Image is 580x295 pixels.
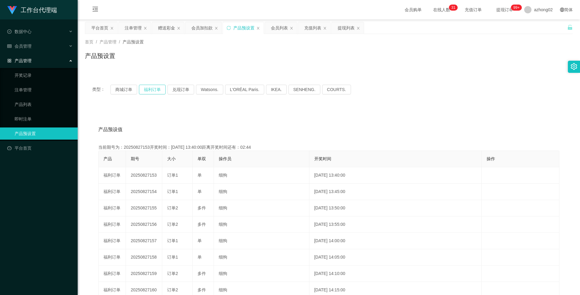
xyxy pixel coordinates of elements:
span: 订单2 [167,271,178,276]
td: [DATE] 13:55:00 [309,216,482,233]
div: 当前期号为：20250827153开奖时间：[DATE] 13:40:00距离开奖时间还有：02:44 [98,144,559,151]
span: 类型： [92,85,110,94]
i: 图标: close [177,26,180,30]
td: [DATE] 13:50:00 [309,200,482,216]
td: 20250827153 [126,167,162,184]
td: 福利订单 [99,233,126,249]
td: 细狗 [214,184,309,200]
p: 1 [453,5,455,11]
div: 赠送彩金 [158,22,175,34]
span: 开奖时间 [314,156,331,161]
span: 单 [197,255,202,259]
a: 开奖记录 [15,69,73,81]
span: 期号 [131,156,139,161]
td: [DATE] 14:00:00 [309,233,482,249]
div: 充值列表 [304,22,321,34]
td: 20250827157 [126,233,162,249]
button: 商城订单 [110,85,137,94]
span: 数据中心 [7,29,32,34]
a: 即时注单 [15,113,73,125]
i: 图标: menu-fold [85,0,106,20]
a: 产品列表 [15,98,73,110]
span: 在线人数 [430,8,453,12]
td: 福利订单 [99,184,126,200]
span: 操作 [487,156,495,161]
button: COURTS. [322,85,351,94]
div: 产品预设置 [233,22,255,34]
sup: 980 [511,5,522,11]
a: 工作台代理端 [7,7,57,12]
i: 图标: unlock [567,25,573,30]
td: [DATE] 14:10:00 [309,266,482,282]
span: 订单2 [167,222,178,227]
td: 20250827156 [126,216,162,233]
td: 细狗 [214,167,309,184]
span: / [96,39,97,44]
div: 提现列表 [338,22,355,34]
span: 单 [197,189,202,194]
td: 20250827155 [126,200,162,216]
h1: 产品预设置 [85,51,115,60]
td: 福利订单 [99,249,126,266]
button: SENHENG. [288,85,320,94]
i: 图标: close [143,26,147,30]
td: 细狗 [214,249,309,266]
span: 多件 [197,271,206,276]
span: 大小 [167,156,176,161]
span: 订单1 [167,173,178,178]
i: 图标: close [290,26,293,30]
span: 多件 [197,222,206,227]
p: 3 [451,5,454,11]
button: 福利订单 [139,85,166,94]
button: Watsons. [196,85,223,94]
td: 20250827159 [126,266,162,282]
i: 图标: global [560,8,564,12]
div: 会员加扣款 [191,22,213,34]
button: IKEA. [266,85,287,94]
span: 订单1 [167,189,178,194]
i: 图标: close [356,26,360,30]
span: 单 [197,238,202,243]
img: logo.9652507e.png [7,6,17,15]
i: 图标: check-circle-o [7,29,12,34]
span: 单 [197,173,202,178]
span: 会员管理 [7,44,32,49]
span: 订单1 [167,238,178,243]
span: 首页 [85,39,93,44]
td: 福利订单 [99,167,126,184]
div: 平台首页 [91,22,108,34]
td: 福利订单 [99,216,126,233]
i: 图标: setting [571,63,577,70]
td: 20250827158 [126,249,162,266]
i: 图标: close [214,26,218,30]
a: 图标: dashboard平台首页 [7,142,73,154]
span: / [119,39,120,44]
td: 细狗 [214,266,309,282]
i: 图标: close [323,26,327,30]
span: 操作员 [219,156,231,161]
button: 兑现订单 [167,85,194,94]
td: 细狗 [214,216,309,233]
span: 订单1 [167,255,178,259]
button: L'ORÉAL Paris. [225,85,264,94]
span: 多件 [197,287,206,292]
span: 单双 [197,156,206,161]
i: 图标: close [110,26,114,30]
div: 注单管理 [125,22,142,34]
td: [DATE] 13:40:00 [309,167,482,184]
i: 图标: appstore-o [7,59,12,63]
td: [DATE] 14:05:00 [309,249,482,266]
td: [DATE] 13:45:00 [309,184,482,200]
td: 细狗 [214,200,309,216]
span: 产品管理 [7,58,32,63]
span: 产品预设值 [98,126,123,133]
sup: 31 [449,5,458,11]
h1: 工作台代理端 [21,0,57,20]
i: 图标: sync [227,26,231,30]
td: 福利订单 [99,200,126,216]
span: 订单2 [167,287,178,292]
span: 产品 [103,156,112,161]
a: 注单管理 [15,84,73,96]
span: 提现订单 [493,8,516,12]
span: 充值订单 [462,8,485,12]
